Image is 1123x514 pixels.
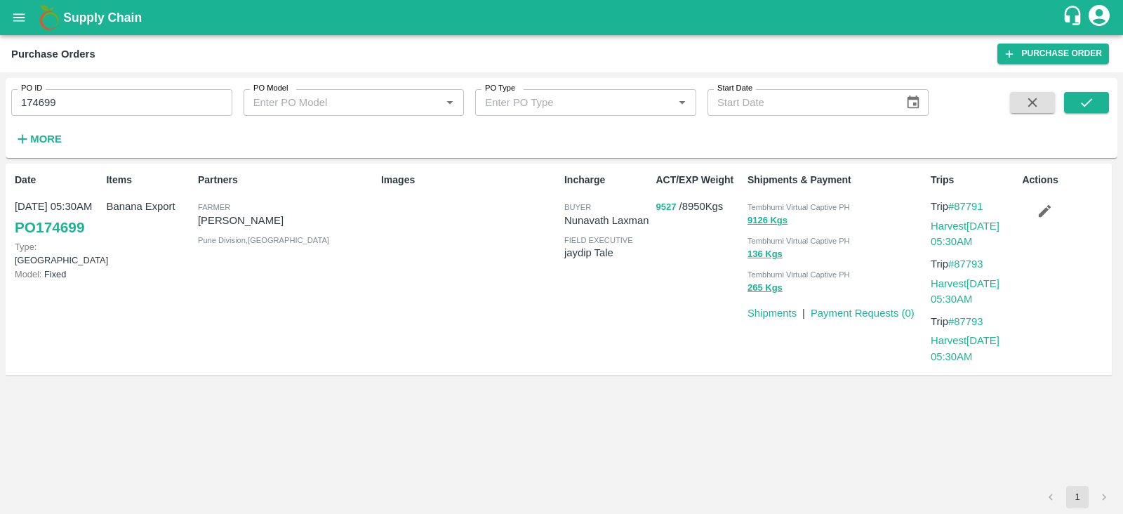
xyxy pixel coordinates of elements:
[747,173,925,187] p: Shipments & Payment
[253,83,288,94] label: PO Model
[63,11,142,25] b: Supply Chain
[106,199,192,214] p: Banana Export
[1066,486,1089,508] button: page 1
[747,203,850,211] span: Tembhurni Virtual Captive PH
[15,173,100,187] p: Date
[656,199,741,215] p: / 8950 Kgs
[11,45,95,63] div: Purchase Orders
[564,203,591,211] span: buyer
[3,1,35,34] button: open drawer
[747,237,850,245] span: Tembhurni Virtual Captive PH
[485,83,515,94] label: PO Type
[1087,3,1112,32] div: account of current user
[381,173,559,187] p: Images
[564,236,633,244] span: field executive
[797,300,805,321] div: |
[656,199,676,216] button: 9527
[931,314,1016,329] p: Trip
[656,173,741,187] p: ACT/EXP Weight
[11,89,232,116] input: Enter PO ID
[717,83,752,94] label: Start Date
[1022,173,1108,187] p: Actions
[441,93,459,112] button: Open
[948,258,983,270] a: #87793
[811,308,915,319] a: Payment Requests (0)
[747,308,797,319] a: Shipments
[30,133,62,145] strong: More
[1062,5,1087,30] div: customer-support
[931,278,999,305] a: Harvest[DATE] 05:30AM
[1037,486,1117,508] nav: pagination navigation
[707,89,894,116] input: Start Date
[747,246,783,263] button: 136 Kgs
[106,173,192,187] p: Items
[931,173,1016,187] p: Trips
[564,245,650,261] p: jaydip Tale
[931,199,1016,214] p: Trip
[35,4,63,32] img: logo
[673,93,691,112] button: Open
[198,173,376,187] p: Partners
[931,220,999,247] a: Harvest[DATE] 05:30AM
[15,269,41,279] span: Model:
[997,44,1109,64] a: Purchase Order
[15,268,100,281] p: Fixed
[948,316,983,327] a: #87793
[198,213,376,228] p: [PERSON_NAME]
[15,199,100,214] p: [DATE] 05:30AM
[15,240,100,267] p: [GEOGRAPHIC_DATA]
[931,256,1016,272] p: Trip
[931,335,999,362] a: Harvest[DATE] 05:30AM
[747,213,788,229] button: 9126 Kgs
[564,173,650,187] p: Incharge
[15,215,84,240] a: PO174699
[948,201,983,212] a: #87791
[248,93,419,112] input: Enter PO Model
[900,89,926,116] button: Choose date
[564,213,650,228] p: Nunavath Laxman
[15,242,36,252] span: Type:
[198,236,329,244] span: Pune Division , [GEOGRAPHIC_DATA]
[747,270,850,279] span: Tembhurni Virtual Captive PH
[747,280,783,296] button: 265 Kgs
[198,203,230,211] span: Farmer
[63,8,1062,27] a: Supply Chain
[21,83,42,94] label: PO ID
[11,127,65,151] button: More
[479,93,651,112] input: Enter PO Type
